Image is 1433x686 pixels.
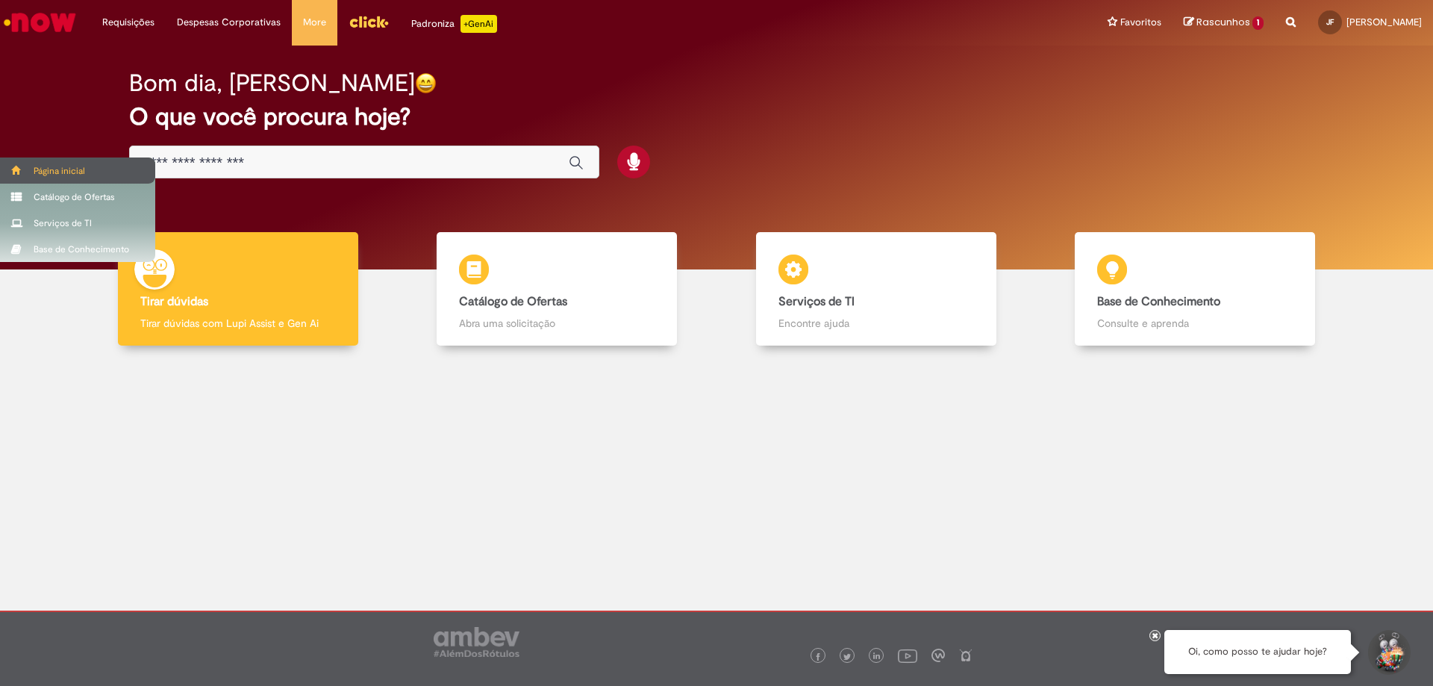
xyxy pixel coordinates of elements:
span: JF [1326,17,1334,27]
img: ServiceNow [1,7,78,37]
p: +GenAi [461,15,497,33]
img: logo_footer_linkedin.png [873,652,881,661]
b: Base de Conhecimento [1097,294,1220,309]
img: logo_footer_workplace.png [931,649,945,662]
img: logo_footer_ambev_rotulo_gray.png [434,627,519,657]
div: Oi, como posso te ajudar hoje? [1164,630,1351,674]
p: Tirar dúvidas com Lupi Assist e Gen Ai [140,316,336,331]
button: Iniciar Conversa de Suporte [1366,630,1411,675]
a: Serviços de TI Encontre ajuda [716,232,1036,346]
img: click_logo_yellow_360x200.png [349,10,389,33]
span: Rascunhos [1196,15,1250,29]
img: logo_footer_naosei.png [959,649,972,662]
span: [PERSON_NAME] [1346,16,1422,28]
p: Consulte e aprenda [1097,316,1293,331]
span: 1 [1252,16,1264,30]
b: Catálogo de Ofertas [459,294,567,309]
a: Tirar dúvidas Tirar dúvidas com Lupi Assist e Gen Ai [78,232,398,346]
a: Catálogo de Ofertas Abra uma solicitação [398,232,717,346]
span: Requisições [102,15,154,30]
span: Despesas Corporativas [177,15,281,30]
img: logo_footer_twitter.png [843,653,851,661]
a: Rascunhos [1184,16,1264,30]
div: Padroniza [411,15,497,33]
span: More [303,15,326,30]
b: Tirar dúvidas [140,294,208,309]
p: Encontre ajuda [778,316,974,331]
img: logo_footer_youtube.png [898,646,917,665]
b: Serviços de TI [778,294,855,309]
h2: Bom dia, [PERSON_NAME] [129,70,415,96]
img: logo_footer_facebook.png [814,653,822,661]
a: Base de Conhecimento Consulte e aprenda [1036,232,1355,346]
img: happy-face.png [415,72,437,94]
h2: O que você procura hoje? [129,104,1305,130]
span: Favoritos [1120,15,1161,30]
p: Abra uma solicitação [459,316,655,331]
